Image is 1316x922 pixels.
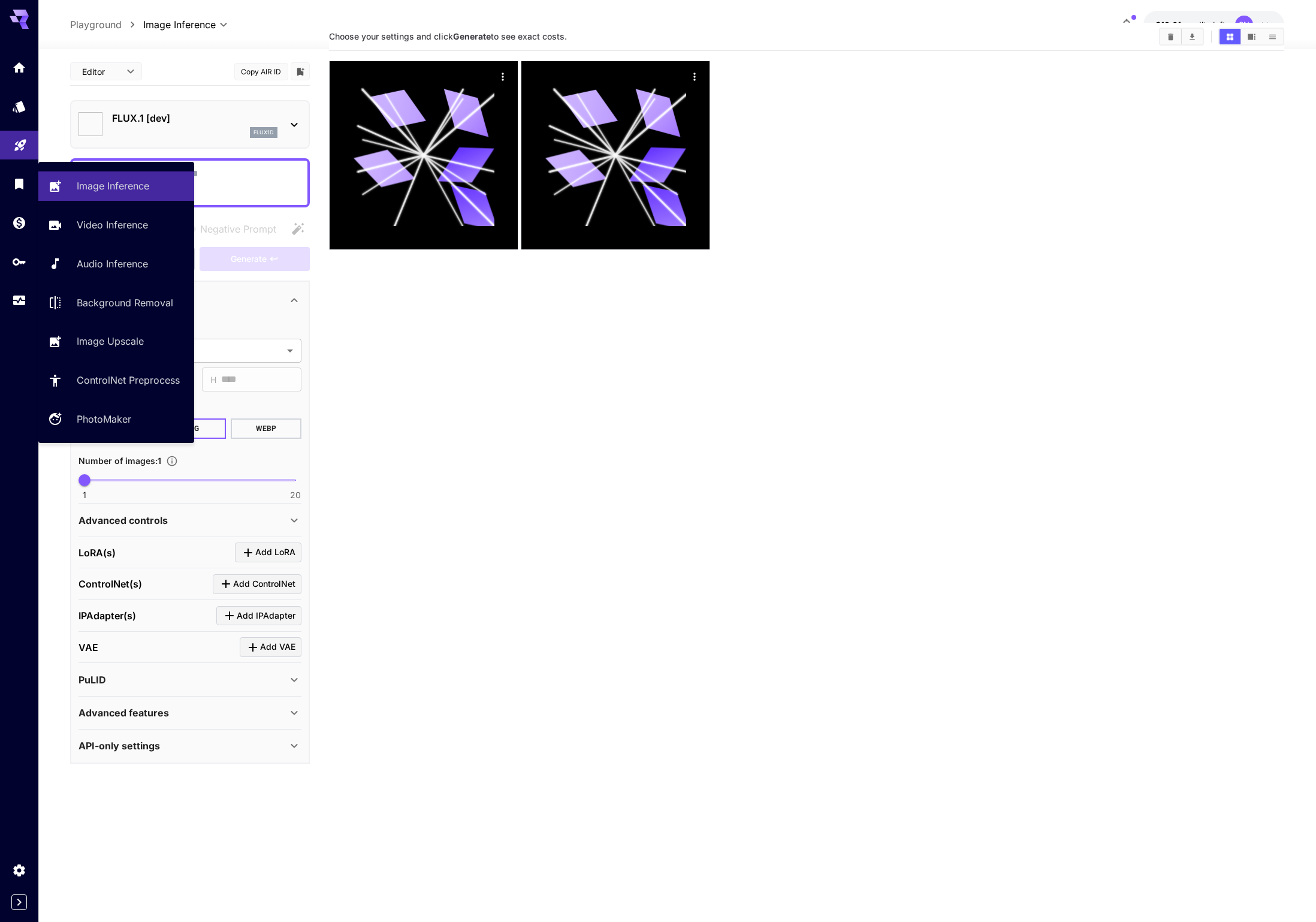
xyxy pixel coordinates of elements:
[1182,29,1203,44] button: Download All
[1218,28,1284,46] div: Show media in grid viewShow media in video viewShow media in list view
[13,134,28,149] div: Playground
[210,373,216,387] span: H
[295,64,306,79] button: Add to library
[234,63,288,80] button: Copy AIR ID
[12,293,26,308] div: Usage
[77,179,149,193] p: Image Inference
[38,249,194,279] a: Audio Inference
[12,254,26,269] div: API Keys
[79,546,116,560] p: LoRA(s)
[240,637,301,657] button: Click to add VAE
[79,513,168,528] p: Advanced controls
[200,222,276,236] span: Negative Prompt
[38,405,194,434] a: PhotoMaker
[77,334,144,348] p: Image Upscale
[79,640,98,655] p: VAE
[237,608,295,623] span: Add IPAdapter
[77,257,148,271] p: Audio Inference
[12,95,26,110] div: Models
[77,218,148,232] p: Video Inference
[253,128,274,137] p: flux1d
[79,577,142,591] p: ControlNet(s)
[290,489,301,501] span: 20
[70,17,122,32] p: Playground
[216,606,301,626] button: Click to add IPAdapter
[11,894,27,910] button: Expand sidebar
[77,296,173,310] p: Background Removal
[1262,29,1283,44] button: Show media in list view
[38,171,194,201] a: Image Inference
[79,608,136,623] p: IPAdapter(s)
[77,373,180,387] p: ControlNet Preprocess
[1160,29,1181,44] button: Clear All
[1155,20,1184,30] span: $12.61
[38,288,194,317] a: Background Removal
[143,17,216,32] span: Image Inference
[161,455,183,467] button: Specify how many images to generate in a single request. Each image generation will be charged se...
[77,412,131,426] p: PhotoMaker
[213,574,301,594] button: Click to add ControlNet
[1184,20,1226,30] span: credits left
[70,17,143,32] nav: breadcrumb
[1159,28,1204,46] div: Clear AllDownload All
[233,577,295,592] span: Add ControlNet
[231,418,302,439] button: WEBP
[38,327,194,356] a: Image Upscale
[1143,11,1284,38] button: $12.6077
[686,67,704,85] div: Actions
[1220,29,1240,44] button: Show media in grid view
[12,60,26,75] div: Home
[176,221,286,236] span: Negative prompts are not compatible with the selected model.
[38,366,194,395] a: ControlNet Preprocess
[12,215,26,230] div: Wallet
[12,176,26,191] div: Library
[255,545,295,560] span: Add LoRA
[82,65,119,78] span: Editor
[38,210,194,240] a: Video Inference
[329,31,567,41] span: Choose your settings and click to see exact costs.
[79,673,106,687] p: PuLID
[1241,29,1262,44] button: Show media in video view
[83,489,86,501] span: 1
[260,640,295,655] span: Add VAE
[112,111,277,125] p: FLUX.1 [dev]
[453,31,491,41] b: Generate
[1235,16,1253,34] div: SN
[79,456,161,466] span: Number of images : 1
[79,739,160,753] p: API-only settings
[494,67,512,85] div: Actions
[12,863,26,878] div: Settings
[1155,19,1226,31] div: $12.6077
[79,706,169,720] p: Advanced features
[235,543,301,562] button: Click to add LoRA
